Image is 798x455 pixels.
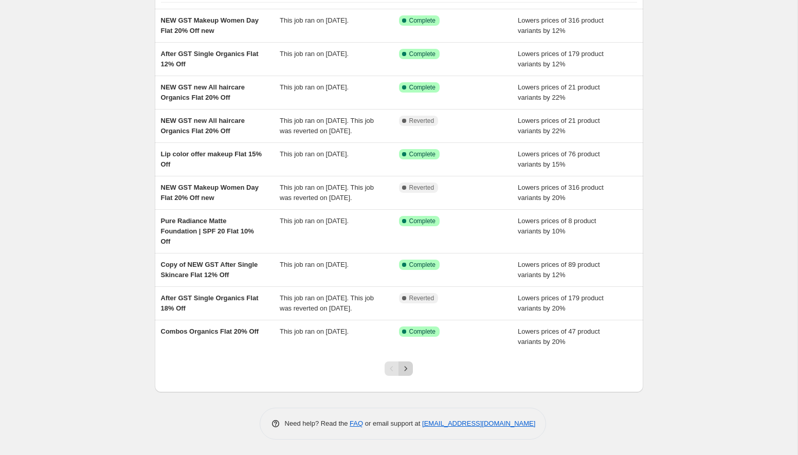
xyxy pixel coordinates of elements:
[518,294,604,312] span: Lowers prices of 179 product variants by 20%
[518,184,604,202] span: Lowers prices of 316 product variants by 20%
[409,117,434,125] span: Reverted
[280,150,349,158] span: This job ran on [DATE].
[518,261,600,279] span: Lowers prices of 89 product variants by 12%
[280,184,374,202] span: This job ran on [DATE]. This job was reverted on [DATE].
[161,83,245,101] span: NEW GST new All haircare Organics Flat 20% Off
[518,327,600,345] span: Lowers prices of 47 product variants by 20%
[161,294,259,312] span: After GST Single Organics Flat 18% Off
[409,261,436,269] span: Complete
[161,261,258,279] span: Copy of NEW GST After Single Skincare Flat 12% Off
[280,117,374,135] span: This job ran on [DATE]. This job was reverted on [DATE].
[409,16,436,25] span: Complete
[518,217,596,235] span: Lowers prices of 8 product variants by 10%
[409,50,436,58] span: Complete
[518,50,604,68] span: Lowers prices of 179 product variants by 12%
[280,16,349,24] span: This job ran on [DATE].
[161,327,259,335] span: Combos Organics Flat 20% Off
[363,420,422,427] span: or email support at
[285,420,350,427] span: Need help? Read the
[280,261,349,268] span: This job ran on [DATE].
[280,50,349,58] span: This job ran on [DATE].
[409,150,436,158] span: Complete
[518,83,600,101] span: Lowers prices of 21 product variants by 22%
[518,150,600,168] span: Lowers prices of 76 product variants by 15%
[518,16,604,34] span: Lowers prices of 316 product variants by 12%
[409,327,436,336] span: Complete
[409,184,434,192] span: Reverted
[280,217,349,225] span: This job ran on [DATE].
[350,420,363,427] a: FAQ
[161,184,259,202] span: NEW GST Makeup Women Day Flat 20% Off new
[518,117,600,135] span: Lowers prices of 21 product variants by 22%
[161,150,262,168] span: Lip color offer makeup Flat 15% Off
[161,16,259,34] span: NEW GST Makeup Women Day Flat 20% Off new
[385,361,413,376] nav: Pagination
[161,217,254,245] span: Pure Radiance Matte Foundation | SPF 20 Flat 10% Off
[280,83,349,91] span: This job ran on [DATE].
[280,294,374,312] span: This job ran on [DATE]. This job was reverted on [DATE].
[161,50,259,68] span: After GST Single Organics Flat 12% Off
[161,117,245,135] span: NEW GST new All haircare Organics Flat 20% Off
[280,327,349,335] span: This job ran on [DATE].
[422,420,535,427] a: [EMAIL_ADDRESS][DOMAIN_NAME]
[409,217,436,225] span: Complete
[409,294,434,302] span: Reverted
[409,83,436,92] span: Complete
[398,361,413,376] button: Next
